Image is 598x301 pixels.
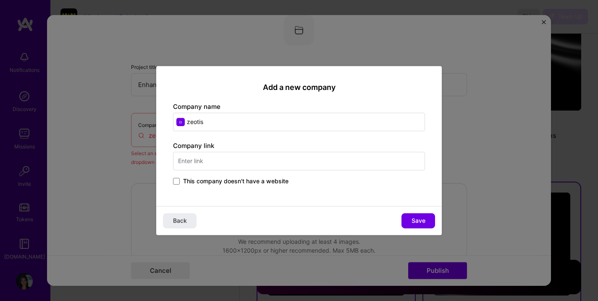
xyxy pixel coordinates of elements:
[173,217,187,225] span: Back
[173,152,425,170] input: Enter link
[163,213,197,228] button: Back
[173,83,425,92] h2: Add a new company
[412,217,425,225] span: Save
[173,113,425,131] input: Enter name
[173,142,214,150] label: Company link
[183,177,289,185] span: This company doesn't have a website
[401,213,435,228] button: Save
[173,103,220,111] label: Company name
